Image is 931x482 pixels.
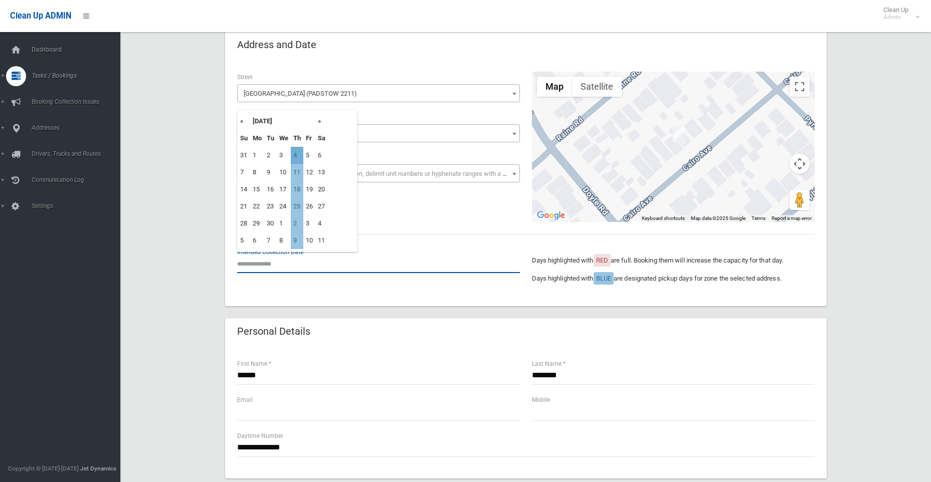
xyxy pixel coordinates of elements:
span: 26 [237,124,520,142]
td: 5 [303,147,315,164]
th: [DATE] [250,113,315,130]
span: Drivers, Trucks and Routes [29,150,128,157]
td: 7 [264,232,277,249]
td: 20 [315,181,328,198]
td: 19 [303,181,315,198]
th: Th [291,130,303,147]
td: 17 [277,181,291,198]
td: 5 [238,232,250,249]
span: Copyright © [DATE]-[DATE] [8,465,79,472]
a: Terms (opens in new tab) [752,215,766,221]
span: Clean Up ADMIN [10,11,71,21]
td: 1 [277,215,291,232]
strong: Jet Dynamics [80,465,116,472]
th: Su [238,130,250,147]
th: Fr [303,130,315,147]
p: Days highlighted with are designated pickup days for zone the selected address. [532,273,815,285]
td: 11 [315,232,328,249]
td: 8 [277,232,291,249]
span: Tasks / Bookings [29,72,128,79]
td: 30 [264,215,277,232]
td: 18 [291,181,303,198]
th: Mo [250,130,264,147]
p: Days highlighted with are full. Booking them will increase the capacity for that day. [532,255,815,267]
td: 10 [303,232,315,249]
span: Select the unit number from the dropdown, delimit unit numbers or hyphenate ranges with a comma [244,170,524,177]
td: 12 [303,164,315,181]
button: Show street map [537,77,572,97]
span: Map data ©2025 Google [691,215,746,221]
td: 13 [315,164,328,181]
button: Keyboard shortcuts [642,215,685,222]
button: Drag Pegman onto the map to open Street View [790,190,810,210]
th: Tu [264,130,277,147]
span: 26 [240,127,517,141]
td: 2 [291,215,303,232]
th: Sa [315,130,328,147]
td: 29 [250,215,264,232]
th: « [238,113,250,130]
td: 27 [315,198,328,215]
button: Map camera controls [790,154,810,174]
td: 2 [264,147,277,164]
td: 1 [250,147,264,164]
td: 6 [315,147,328,164]
span: RED [596,257,608,264]
td: 3 [303,215,315,232]
td: 7 [238,164,250,181]
td: 25 [291,198,303,215]
td: 28 [238,215,250,232]
td: 11 [291,164,303,181]
span: Settings [29,202,128,209]
img: Google [534,209,568,222]
td: 9 [291,232,303,249]
td: 23 [264,198,277,215]
span: BLUE [596,275,611,282]
span: Cairo Avenue (PADSTOW 2211) [240,87,517,101]
th: » [315,113,328,130]
span: Booking Collection Issues [29,98,128,105]
span: Communication Log [29,176,128,183]
td: 3 [277,147,291,164]
a: Report a map error [772,215,812,221]
button: Show satellite imagery [572,77,622,97]
td: 16 [264,181,277,198]
td: 26 [303,198,315,215]
div: 26 Cairo Avenue, PADSTOW NSW 2211 [673,126,685,143]
td: 24 [277,198,291,215]
td: 9 [264,164,277,181]
td: 14 [238,181,250,198]
span: Clean Up [878,6,918,21]
td: 8 [250,164,264,181]
a: Open this area in Google Maps (opens a new window) [534,209,568,222]
header: Personal Details [225,322,322,341]
button: Toggle fullscreen view [790,77,810,97]
td: 4 [291,147,303,164]
td: 15 [250,181,264,198]
td: 10 [277,164,291,181]
small: Admin [883,14,908,21]
span: Dashboard [29,46,128,53]
td: 6 [250,232,264,249]
header: Address and Date [225,35,328,55]
th: We [277,130,291,147]
span: Addresses [29,124,128,131]
td: 21 [238,198,250,215]
td: 22 [250,198,264,215]
td: 31 [238,147,250,164]
span: Cairo Avenue (PADSTOW 2211) [237,84,520,102]
td: 4 [315,215,328,232]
